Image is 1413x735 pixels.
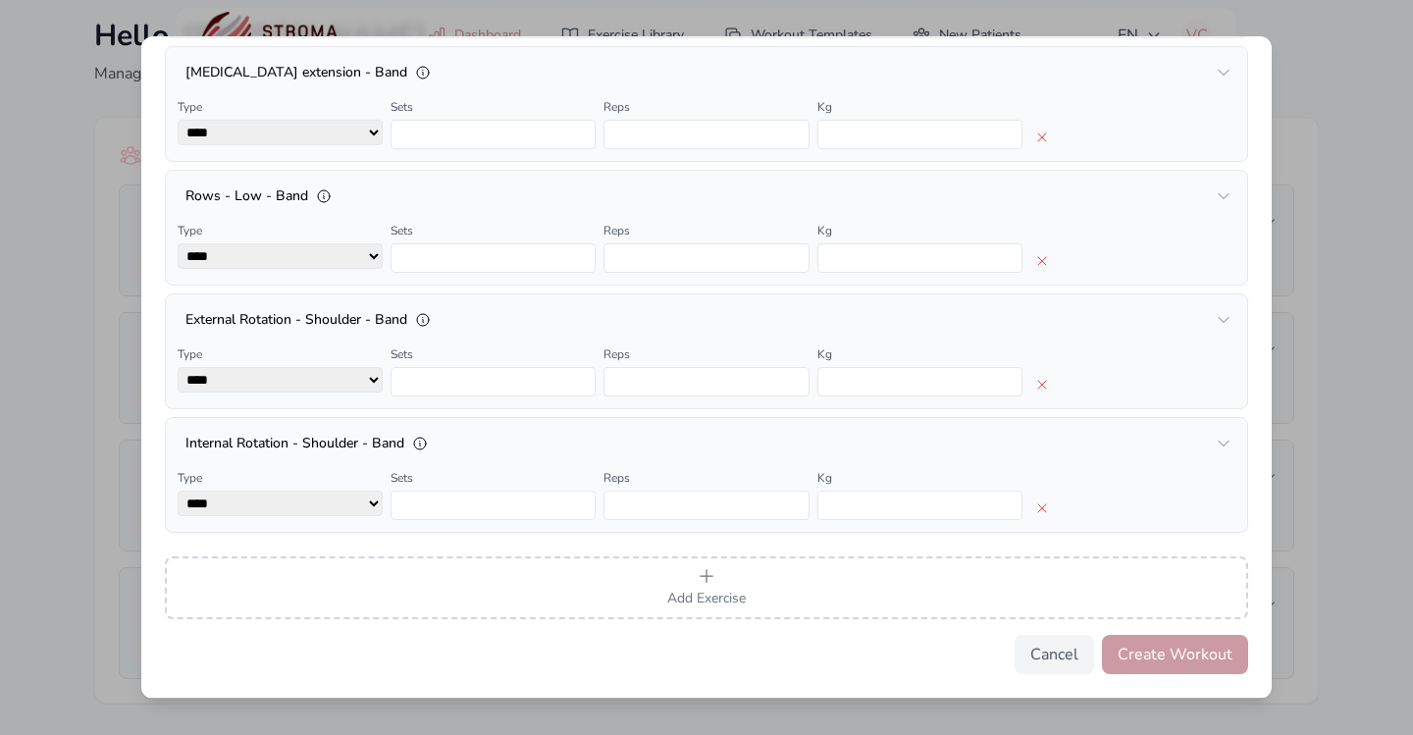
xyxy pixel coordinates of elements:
[603,99,630,115] label: Reps
[185,63,407,82] h3: [MEDICAL_DATA] extension - Band
[178,346,202,362] label: Type
[178,59,439,86] button: [MEDICAL_DATA] extension - Band
[603,223,630,238] label: Reps
[603,470,630,486] label: Reps
[178,430,436,457] button: Internal Rotation - Shoulder - Band
[391,223,413,238] label: Sets
[391,470,413,486] label: Sets
[1102,635,1248,674] button: Create Workout
[185,434,404,453] h3: Internal Rotation - Shoulder - Band
[667,589,746,607] span: Add Exercise
[817,470,832,486] label: Kg
[178,183,340,210] button: Rows - Low - Band
[1015,635,1094,674] button: Cancel
[603,346,630,362] label: Reps
[817,346,832,362] label: Kg
[817,99,832,115] label: Kg
[185,310,407,330] h3: External Rotation - Shoulder - Band
[391,99,413,115] label: Sets
[817,223,832,238] label: Kg
[391,346,413,362] label: Sets
[165,556,1248,619] button: Add Exercise
[178,223,202,238] label: Type
[178,99,202,115] label: Type
[185,186,308,206] h3: Rows - Low - Band
[178,470,202,486] label: Type
[178,306,439,334] button: External Rotation - Shoulder - Band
